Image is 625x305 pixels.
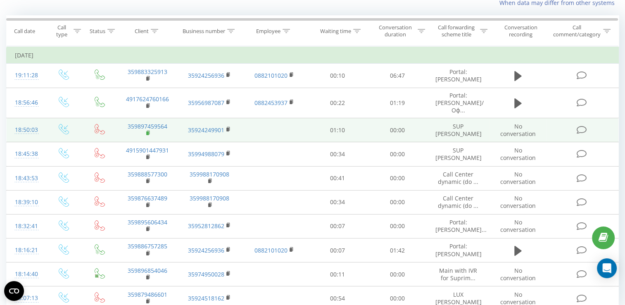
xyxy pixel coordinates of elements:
a: 0882453937 [254,99,288,107]
div: Client [135,28,149,35]
span: Main with IVR for Suprim... [439,267,477,282]
td: 00:41 [308,166,368,190]
td: 00:07 [308,214,368,238]
td: SUP [PERSON_NAME] [427,118,489,142]
td: 00:00 [367,166,427,190]
td: Portal: [PERSON_NAME] [427,238,489,262]
td: 01:10 [308,118,368,142]
span: Call Center dynamic (do ... [438,194,478,210]
a: 35974950028 [188,270,224,278]
td: 01:42 [367,238,427,262]
span: No conversation [500,122,536,138]
td: 00:34 [308,190,368,214]
div: Call comment/category [553,24,601,38]
td: 00:00 [367,214,427,238]
div: Open Intercom Messenger [597,258,617,278]
span: No conversation [500,267,536,282]
td: SUP [PERSON_NAME] [427,142,489,166]
div: Business number [183,28,225,35]
span: Portal: [PERSON_NAME]/Оф... [435,91,484,114]
td: 00:00 [367,262,427,286]
div: 18:14:40 [15,266,36,282]
td: [DATE] [7,47,619,64]
td: 00:00 [367,118,427,142]
div: 18:45:38 [15,146,36,162]
div: Status [90,28,105,35]
div: 18:50:03 [15,122,36,138]
a: 35952812862 [188,222,224,230]
div: 18:32:41 [15,218,36,234]
a: 0882101020 [254,246,288,254]
a: 359988170908 [190,194,229,202]
div: Conversation recording [497,24,545,38]
div: Call forwarding scheme title [435,24,478,38]
div: Call date [14,28,35,35]
a: 35924249901 [188,126,224,134]
a: 359988170908 [190,170,229,178]
a: 0882101020 [254,71,288,79]
span: No conversation [500,170,536,186]
div: Employee [256,28,280,35]
a: 35924256936 [188,71,224,79]
a: 359897459564 [128,122,167,130]
button: Open CMP widget [4,281,24,301]
td: 00:00 [367,142,427,166]
td: 00:34 [308,142,368,166]
td: 00:00 [367,190,427,214]
span: No conversation [500,218,536,234]
div: 18:56:46 [15,95,36,111]
a: 359895606434 [128,218,167,226]
div: Waiting time [320,28,351,35]
td: 00:11 [308,262,368,286]
a: 359876637489 [128,194,167,202]
a: 35924256936 [188,246,224,254]
a: 359888577300 [128,170,167,178]
a: 35924518162 [188,294,224,302]
a: 35956987087 [188,99,224,107]
div: 18:39:10 [15,194,36,210]
td: Portal: [PERSON_NAME] [427,64,489,88]
a: 359879486601 [128,291,167,298]
td: 00:22 [308,88,368,118]
a: 35994988079 [188,150,224,158]
a: 4917624760166 [126,95,169,103]
div: 19:11:28 [15,67,36,83]
td: 00:10 [308,64,368,88]
a: 359883325913 [128,68,167,76]
a: 359896854046 [128,267,167,274]
span: Call Center dynamic (do ... [438,170,478,186]
td: 01:19 [367,88,427,118]
a: 4915901447931 [126,146,169,154]
div: 18:43:53 [15,170,36,186]
a: 359886757285 [128,242,167,250]
div: 18:16:21 [15,242,36,258]
div: Call type [52,24,71,38]
td: 06:47 [367,64,427,88]
span: No conversation [500,194,536,210]
span: No conversation [500,146,536,162]
span: Portal: [PERSON_NAME]... [435,218,487,234]
div: Conversation duration [375,24,416,38]
td: 00:07 [308,238,368,262]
